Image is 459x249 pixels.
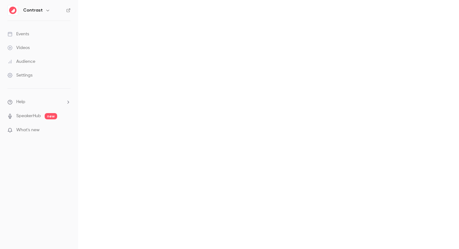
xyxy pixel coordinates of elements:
span: new [45,113,57,119]
div: Videos [7,45,30,51]
div: Events [7,31,29,37]
h6: Contrast [23,7,43,13]
a: SpeakerHub [16,113,41,119]
div: Settings [7,72,32,78]
img: Contrast [8,5,18,15]
div: Audience [7,58,35,65]
li: help-dropdown-opener [7,99,71,105]
span: What's new [16,127,40,133]
span: Help [16,99,25,105]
